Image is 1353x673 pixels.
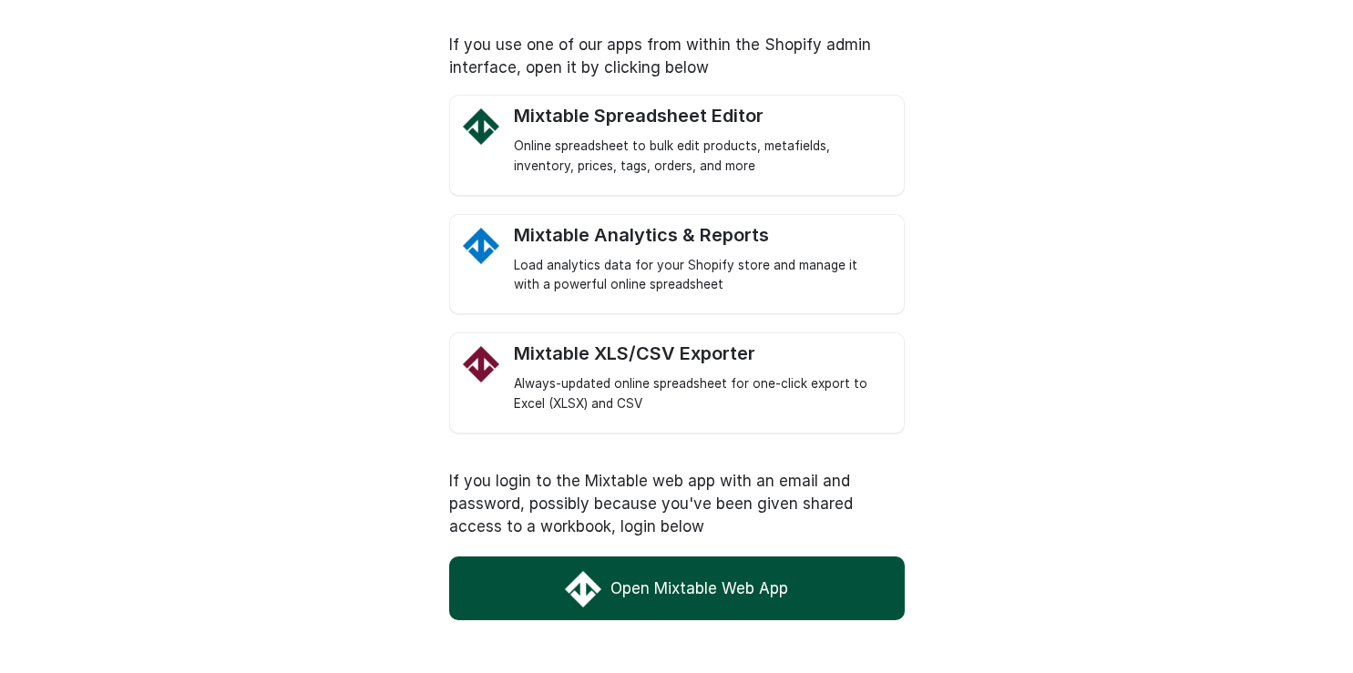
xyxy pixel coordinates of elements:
img: Mixtable Excel and CSV Exporter app Logo [463,346,499,382]
a: Mixtable Excel and CSV Exporter app Logo Mixtable XLS/CSV Exporter Always-updated online spreadsh... [514,342,886,414]
div: Load analytics data for your Shopify store and manage it with a powerful online spreadsheet [514,256,886,296]
div: Always-updated online spreadsheet for one-click export to Excel (XLSX) and CSV [514,374,886,414]
div: Online spreadsheet to bulk edit products, metafields, inventory, prices, tags, orders, and more [514,137,886,177]
div: Mixtable Spreadsheet Editor [514,105,886,127]
a: Mixtable Analytics Mixtable Analytics & Reports Load analytics data for your Shopify store and ma... [514,224,886,296]
a: Mixtable Spreadsheet Editor Logo Mixtable Spreadsheet Editor Online spreadsheet to bulk edit prod... [514,105,886,177]
div: Mixtable XLS/CSV Exporter [514,342,886,365]
img: Mixtable Spreadsheet Editor Logo [463,108,499,145]
img: Mixtable Analytics [463,228,499,264]
div: Mixtable Analytics & Reports [514,224,886,247]
a: Open Mixtable Web App [449,556,905,620]
p: If you login to the Mixtable web app with an email and password, possibly because you've been giv... [449,470,905,538]
p: If you use one of our apps from within the Shopify admin interface, open it by clicking below [449,34,905,79]
img: Mixtable Web App [565,571,601,607]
